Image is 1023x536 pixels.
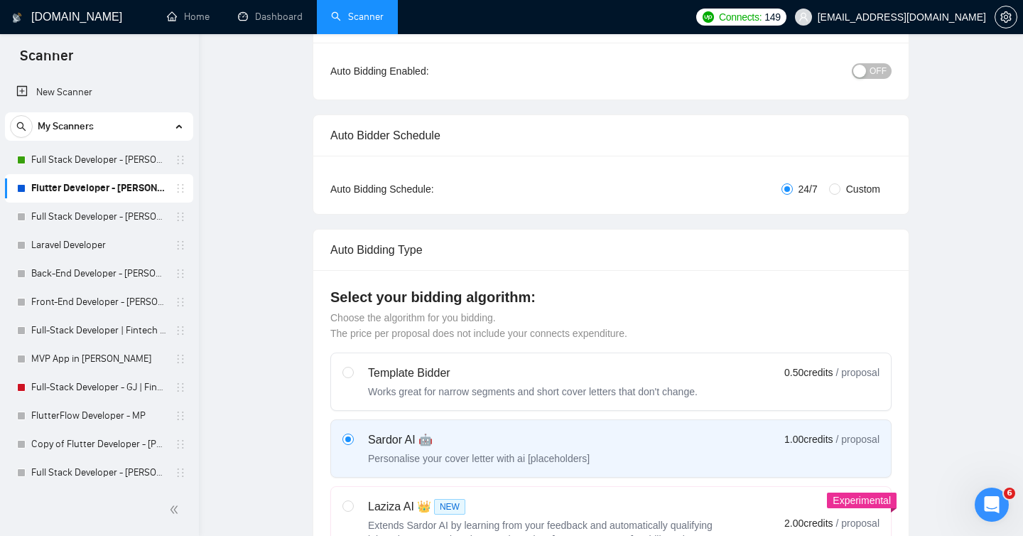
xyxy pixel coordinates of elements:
[169,503,183,517] span: double-left
[10,115,33,138] button: search
[417,498,431,515] span: 👑
[238,11,303,23] a: dashboardDashboard
[175,211,186,223] span: holder
[995,11,1017,23] span: setting
[1004,488,1015,499] span: 6
[31,459,166,487] a: Full Stack Developer - [PERSON_NAME]
[175,296,186,308] span: holder
[175,353,186,365] span: holder
[975,488,1009,522] iframe: Intercom live chat
[833,495,891,506] span: Experimental
[31,373,166,402] a: Full-Stack Developer - GJ | Fintech SaaS System
[11,122,32,132] span: search
[31,203,166,231] a: Full Stack Developer - [PERSON_NAME]
[784,365,833,380] span: 0.50 credits
[175,382,186,393] span: holder
[175,183,186,194] span: holder
[434,499,465,515] span: NEW
[870,63,887,79] span: OFF
[719,9,762,25] span: Connects:
[5,112,193,487] li: My Scanners
[330,287,892,307] h4: Select your bidding algorithm:
[836,365,879,380] span: / proposal
[784,515,833,531] span: 2.00 credits
[175,410,186,422] span: holder
[330,312,627,339] span: Choose the algorithm for you bidding. The price per proposal does not include your connects expen...
[31,231,166,259] a: Laravel Developer
[175,439,186,450] span: holder
[330,181,517,197] div: Auto Bidding Schedule:
[799,12,808,22] span: user
[368,365,698,382] div: Template Bidder
[330,230,892,270] div: Auto Bidding Type
[175,467,186,478] span: holder
[995,6,1017,28] button: setting
[368,385,698,399] div: Works great for narrow segments and short cover letters that don't change.
[9,45,85,75] span: Scanner
[31,316,166,345] a: Full-Stack Developer | Fintech SaaS System
[368,498,723,515] div: Laziza AI
[31,430,166,459] a: Copy of Flutter Developer - [PERSON_NAME]
[330,63,517,79] div: Auto Bidding Enabled:
[12,6,22,29] img: logo
[16,78,182,107] a: New Scanner
[995,11,1017,23] a: setting
[331,11,384,23] a: searchScanner
[784,432,833,447] span: 1.00 credits
[31,146,166,174] a: Full Stack Developer - [PERSON_NAME]
[175,325,186,336] span: holder
[703,11,714,23] img: upwork-logo.png
[836,432,879,446] span: / proposal
[836,516,879,530] span: / proposal
[31,288,166,316] a: Front-End Developer - [PERSON_NAME]
[175,268,186,279] span: holder
[31,174,166,203] a: Flutter Developer - [PERSON_NAME]
[175,154,186,166] span: holder
[793,181,823,197] span: 24/7
[764,9,780,25] span: 149
[31,402,166,430] a: FlutterFlow Developer - MP
[31,345,166,373] a: MVP App in [PERSON_NAME]
[38,112,94,141] span: My Scanners
[368,451,590,466] div: Personalise your cover letter with ai [placeholders]
[175,240,186,251] span: holder
[330,115,892,156] div: Auto Bidder Schedule
[840,181,886,197] span: Custom
[167,11,210,23] a: homeHome
[368,432,590,449] div: Sardor AI 🤖
[5,78,193,107] li: New Scanner
[31,259,166,288] a: Back-End Developer - [PERSON_NAME]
